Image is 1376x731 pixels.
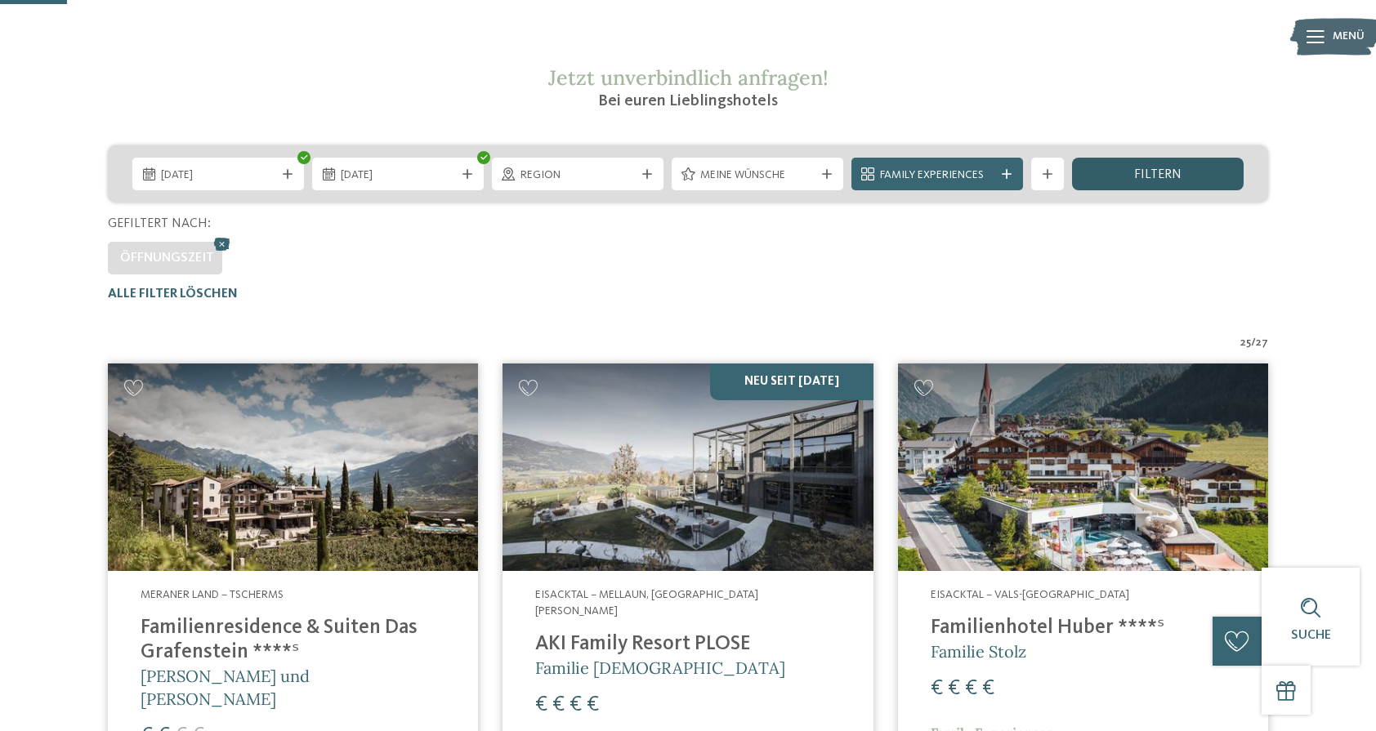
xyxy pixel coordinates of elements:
span: € [965,678,977,699]
span: Alle Filter löschen [108,287,238,301]
span: Family Experiences [880,167,994,184]
h4: Familienresidence & Suiten Das Grafenstein ****ˢ [141,616,445,665]
span: filtern [1134,168,1182,181]
span: Familie [DEMOGRAPHIC_DATA] [535,657,785,678]
img: Familienhotels gesucht? Hier findet ihr die besten! [898,363,1268,572]
span: Suche [1291,629,1331,642]
span: [DATE] [161,167,275,184]
span: Meine Wünsche [700,167,815,184]
span: 25 [1240,335,1251,351]
span: € [982,678,994,699]
span: Gefiltert nach: [108,217,211,230]
span: € [535,694,547,715]
span: € [552,694,565,715]
span: Familie Stolz [931,641,1026,662]
span: € [931,678,943,699]
span: [PERSON_NAME] und [PERSON_NAME] [141,666,310,709]
span: Eisacktal – Vals-[GEOGRAPHIC_DATA] [931,589,1129,600]
span: / [1251,335,1256,351]
span: € [948,678,960,699]
span: Meraner Land – Tscherms [141,589,284,600]
span: Region [520,167,635,184]
span: € [570,694,582,715]
img: Familienhotels gesucht? Hier findet ihr die besten! [108,363,478,572]
span: 27 [1256,335,1268,351]
h4: Familienhotel Huber ****ˢ [931,616,1235,640]
img: Familienhotels gesucht? Hier findet ihr die besten! [503,363,873,572]
span: Eisacktal – Mellaun, [GEOGRAPHIC_DATA][PERSON_NAME] [535,589,758,617]
h4: AKI Family Resort PLOSE [535,632,840,657]
span: € [587,694,599,715]
span: Öffnungszeit [120,252,214,265]
span: Jetzt unverbindlich anfragen! [548,65,829,91]
span: [DATE] [341,167,455,184]
span: Bei euren Lieblingshotels [598,93,778,109]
